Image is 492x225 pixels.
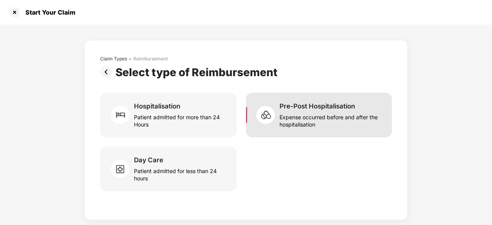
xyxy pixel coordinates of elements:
div: Hospitalisation [134,102,180,110]
div: Reimbursement [133,56,168,62]
div: Day Care [134,156,163,164]
img: svg+xml;base64,PHN2ZyB4bWxucz0iaHR0cDovL3d3dy53My5vcmcvMjAwMC9zdmciIHdpZHRoPSI2MCIgaGVpZ2h0PSI1OC... [111,157,134,180]
img: svg+xml;base64,PHN2ZyB4bWxucz0iaHR0cDovL3d3dy53My5vcmcvMjAwMC9zdmciIHdpZHRoPSI2MCIgaGVpZ2h0PSI1OC... [256,103,279,127]
div: > [129,56,132,62]
div: Patient admitted for more than 24 Hours [134,110,228,128]
div: Claim Types [100,56,127,62]
div: Expense occurred before and after the hospitalisation [279,110,383,128]
div: Pre-Post Hospitalisation [279,102,355,110]
div: Select type of Reimbursement [115,66,281,79]
img: svg+xml;base64,PHN2ZyB4bWxucz0iaHR0cDovL3d3dy53My5vcmcvMjAwMC9zdmciIHdpZHRoPSI2MCIgaGVpZ2h0PSI2MC... [111,103,134,127]
div: Start Your Claim [21,8,75,16]
div: Patient admitted for less than 24 hours [134,164,228,182]
img: svg+xml;base64,PHN2ZyBpZD0iUHJldi0zMngzMiIgeG1sbnM9Imh0dHA6Ly93d3cudzMub3JnLzIwMDAvc3ZnIiB3aWR0aD... [100,66,115,78]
